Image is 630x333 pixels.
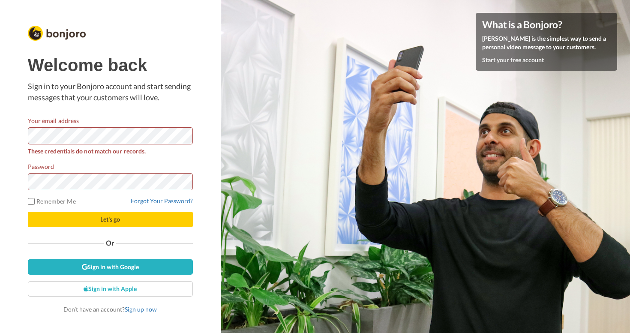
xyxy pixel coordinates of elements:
a: Sign in with Google [28,259,193,275]
a: Sign up now [125,306,157,313]
label: Your email address [28,116,79,125]
input: Remember Me [28,198,35,205]
button: Let's go [28,212,193,227]
a: Sign in with Apple [28,281,193,297]
label: Password [28,162,54,171]
span: Let's go [100,216,120,223]
span: Don’t have an account? [63,306,157,313]
span: Or [104,240,116,246]
label: Remember Me [28,197,76,206]
h4: What is a Bonjoro? [482,19,611,30]
a: Forgot Your Password? [131,197,193,204]
strong: These credentials do not match our records. [28,147,146,155]
p: [PERSON_NAME] is the simplest way to send a personal video message to your customers. [482,34,611,51]
h1: Welcome back [28,56,193,75]
a: Start your free account [482,56,544,63]
p: Sign in to your Bonjoro account and start sending messages that your customers will love. [28,81,193,103]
